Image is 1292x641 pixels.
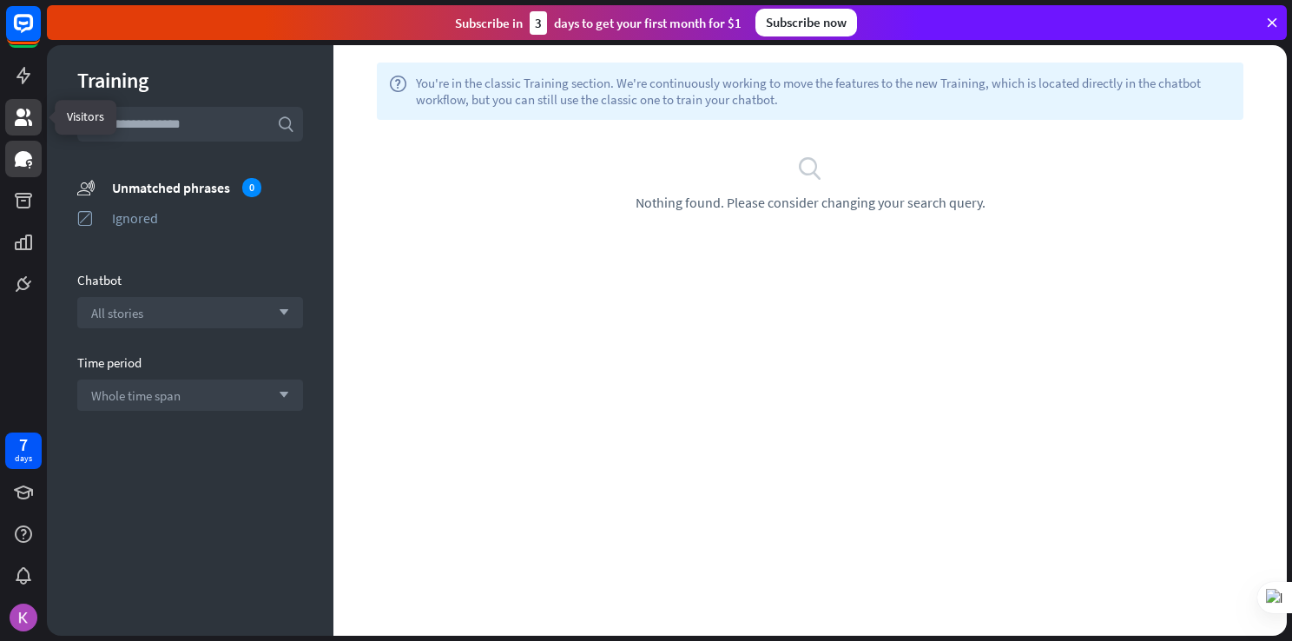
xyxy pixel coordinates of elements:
span: You're in the classic Training section. We're continuously working to move the features to the ne... [416,75,1231,108]
div: Time period [77,354,303,371]
div: Ignored [112,209,303,227]
i: search [277,116,294,133]
button: Open LiveChat chat widget [14,7,66,59]
span: Whole time span [91,387,181,404]
div: days [15,453,32,465]
i: search [797,155,823,181]
div: Unmatched phrases [112,178,303,197]
div: Chatbot [77,272,303,288]
div: 0 [242,178,261,197]
a: 7 days [5,433,42,469]
span: All stories [91,305,143,321]
i: arrow_down [270,307,289,318]
div: 7 [19,437,28,453]
i: ignored [77,209,95,227]
div: Subscribe in days to get your first month for $1 [455,11,742,35]
span: Nothing found. Please consider changing your search query. [636,194,985,211]
i: unmatched_phrases [77,178,95,196]
div: Subscribe now [755,9,857,36]
i: arrow_down [270,390,289,400]
i: help [389,75,407,108]
div: 3 [530,11,547,35]
div: Training [77,67,303,94]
